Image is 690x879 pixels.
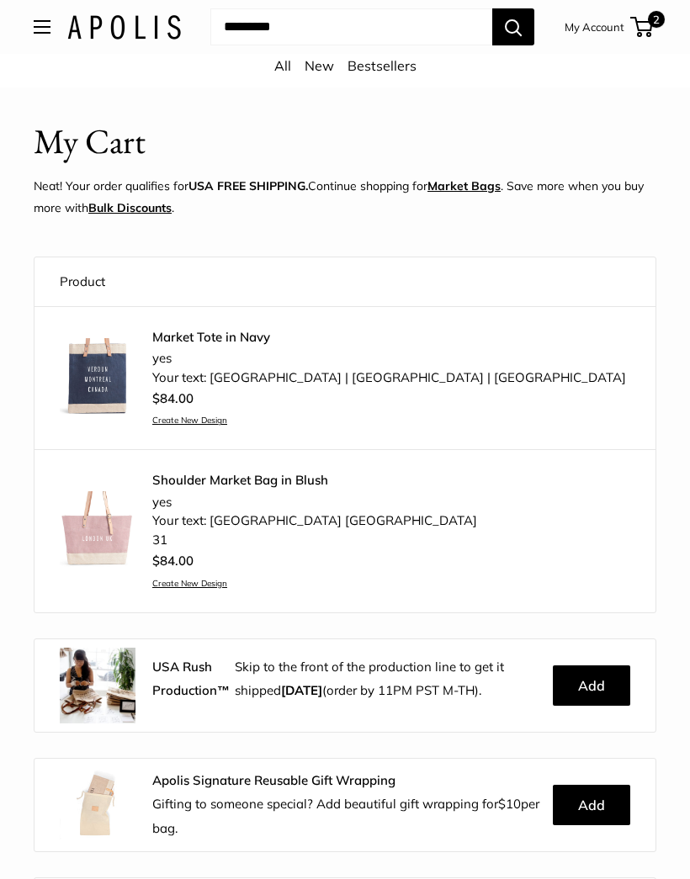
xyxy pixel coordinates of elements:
li: Your text: [GEOGRAPHIC_DATA] | [GEOGRAPHIC_DATA] | [GEOGRAPHIC_DATA] [152,368,626,388]
p: Skip to the front of the production line to get it shipped (order by 11PM PST M-TH). [235,655,540,702]
strong: Apolis Signature Reusable Gift Wrapping [152,772,395,788]
a: Create New Design [152,578,477,589]
b: [DATE] [281,682,322,698]
img: Apolis_GiftWrapping_5_90x_2x.jpg [60,767,135,843]
img: rush.jpg [60,648,135,723]
strong: USA Rush Production™ [152,659,230,698]
button: Add [553,785,630,825]
strong: USA FREE SHIPPING. [188,178,308,193]
li: yes [152,349,626,368]
button: Search [492,8,534,45]
a: Bestsellers [348,57,417,74]
li: 31 [152,531,477,550]
li: Your text: [GEOGRAPHIC_DATA] [GEOGRAPHIC_DATA] [152,511,477,531]
a: 2 [632,17,653,37]
a: Shoulder Market Bag in Blush [152,472,477,489]
a: New [305,57,334,74]
a: Market Tote in Navy [152,329,626,346]
th: Product [34,257,651,307]
h1: My Cart [34,117,146,167]
a: My Account [565,17,624,37]
a: All [274,57,291,74]
button: Add [553,665,630,706]
img: Market Tote in Navy [60,338,135,414]
span: $10 [498,796,521,812]
span: 2 [648,11,665,28]
input: Search... [210,8,492,45]
a: Create New Design [152,415,626,426]
li: yes [152,493,477,512]
a: Market Bags [427,178,501,193]
button: Open menu [34,20,50,34]
img: Apolis [67,15,181,40]
span: $84.00 [152,390,194,406]
u: Bulk Discounts [88,200,172,215]
p: Neat! Your order qualifies for Continue shopping for . Save more when you buy more with . [34,175,656,219]
span: $84.00 [152,553,194,569]
span: Gifting to someone special? Add beautiful gift wrapping for per bag. [152,796,539,835]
